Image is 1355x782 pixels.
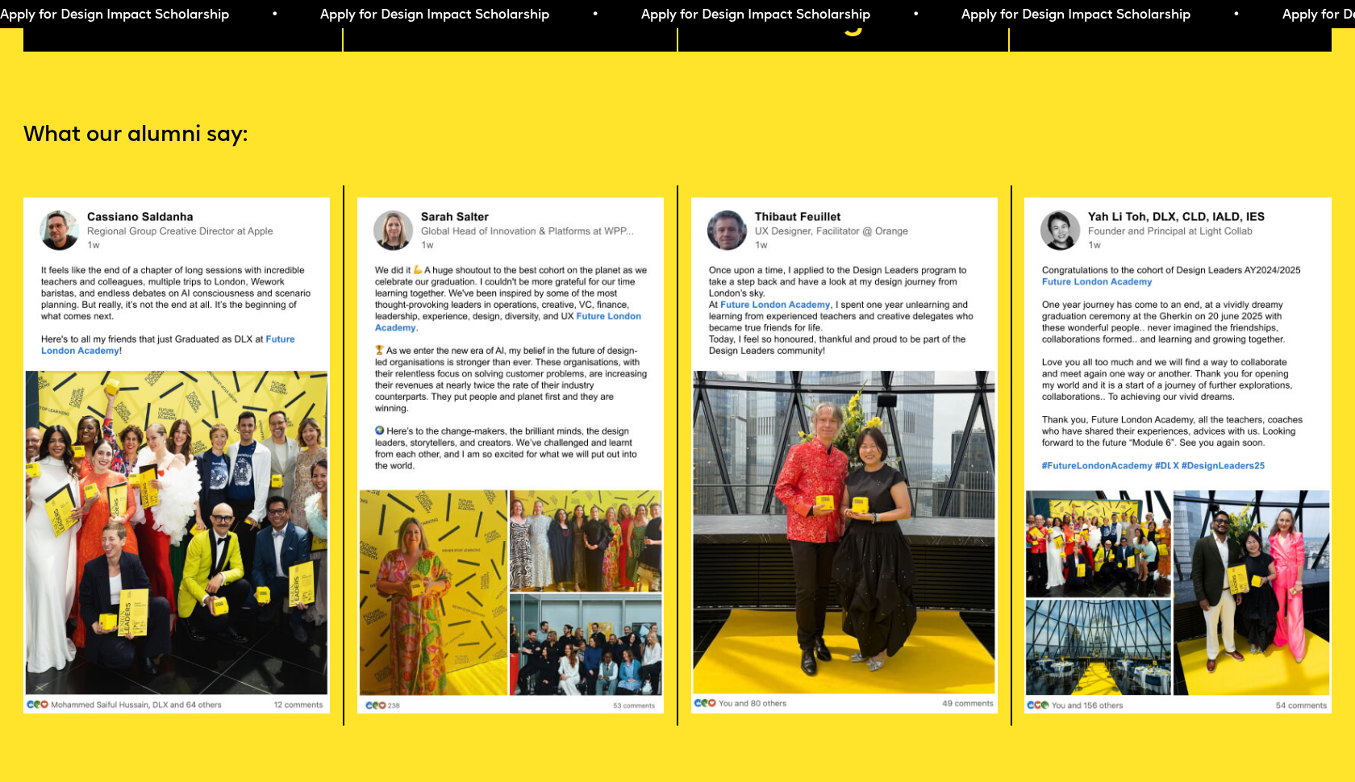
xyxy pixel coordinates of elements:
span: • [1178,9,1185,22]
span: • [857,9,865,22]
span: • [216,9,223,22]
span: • [536,9,544,22]
p: What our alumni say: [23,122,1332,152]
